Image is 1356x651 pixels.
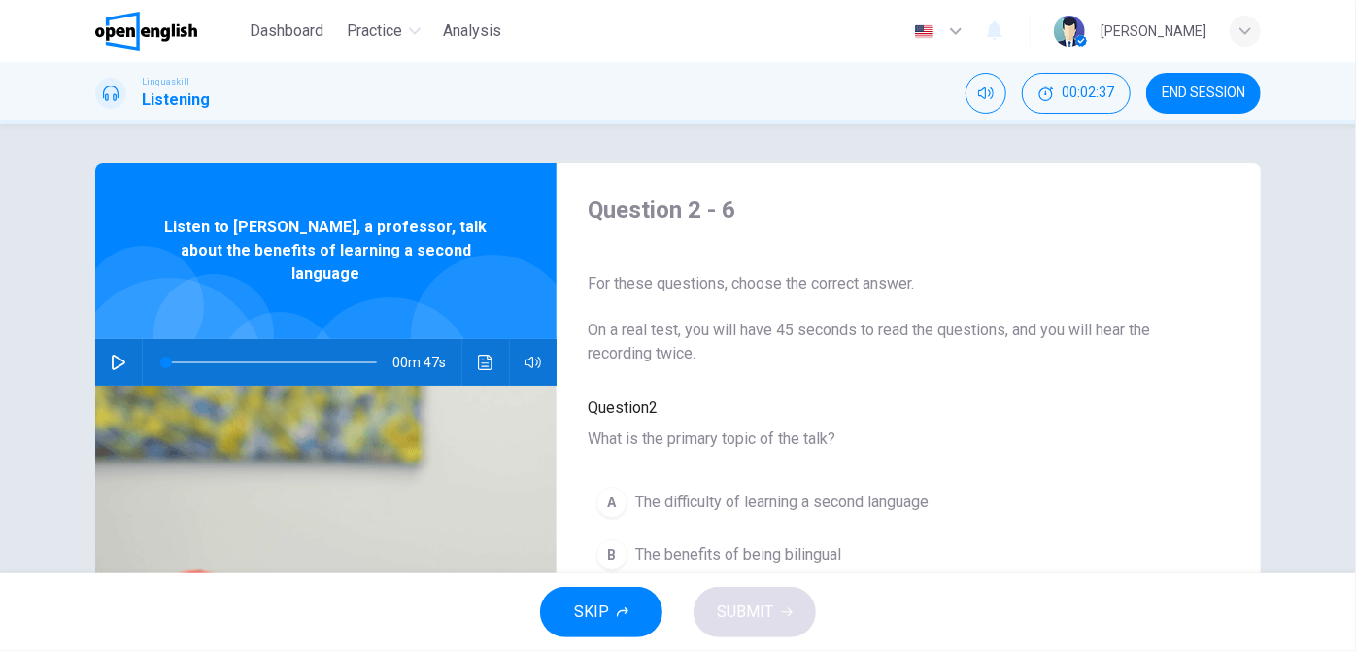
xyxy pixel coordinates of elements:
[339,14,428,49] button: Practice
[635,543,841,566] span: The benefits of being bilingual
[1054,16,1085,47] img: Profile picture
[347,19,403,43] span: Practice
[1022,73,1131,114] div: Hide
[1162,86,1245,101] span: END SESSION
[1062,86,1114,101] span: 00:02:37
[470,339,501,386] button: Click to see the audio transcription
[444,19,502,43] span: Analysis
[966,73,1006,114] div: Mute
[95,12,197,51] img: OpenEnglish logo
[1101,19,1206,43] div: [PERSON_NAME]
[436,14,510,49] button: Analysis
[250,19,323,43] span: Dashboard
[392,339,461,386] span: 00m 47s
[588,194,1199,225] h4: Question 2 - 6
[142,88,210,112] h1: Listening
[588,428,1199,451] span: What is the primary topic of the talk?
[596,487,627,518] div: A
[588,319,1199,365] span: On a real test, you will have 45 seconds to read the questions, and you will hear the recording t...
[95,12,242,51] a: OpenEnglish logo
[540,587,662,637] button: SKIP
[588,272,1199,295] span: For these questions, choose the correct answer.
[588,396,1199,420] span: Question 2
[596,539,627,570] div: B
[574,599,609,626] span: SKIP
[142,75,189,88] span: Linguaskill
[912,24,936,39] img: en
[588,478,937,527] button: AThe difficulty of learning a second language
[588,531,850,579] button: BThe benefits of being bilingual
[1146,73,1261,114] button: END SESSION
[242,14,331,49] button: Dashboard
[635,491,929,514] span: The difficulty of learning a second language
[158,216,493,286] span: Listen to [PERSON_NAME], a professor, talk about the benefits of learning a second language
[1022,73,1131,114] button: 00:02:37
